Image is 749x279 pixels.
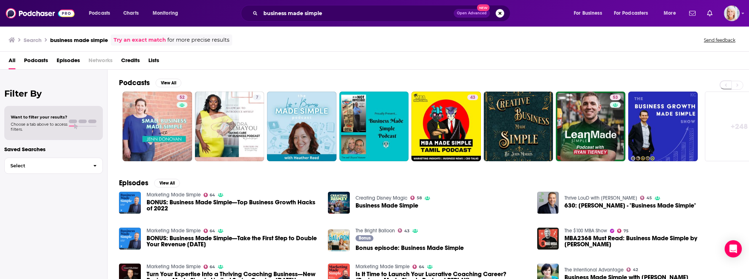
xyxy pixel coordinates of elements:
a: 43 [411,92,481,161]
a: Show notifications dropdown [686,7,698,19]
span: Monitoring [153,8,178,18]
a: Marketing Made Simple [147,192,201,198]
span: Bonus episode: Business Made Simple [356,245,464,251]
img: BONUS: Business Made Simple—Top Business Growth Hacks of 2022 [119,192,141,214]
a: 52 [123,92,192,161]
a: 52 [177,94,187,100]
a: Episodes [57,55,80,69]
a: Lists [148,55,159,69]
a: BONUS: Business Made Simple—Top Business Growth Hacks of 2022 [147,199,320,211]
span: For Podcasters [614,8,648,18]
button: Select [4,158,103,174]
a: 7 [195,92,264,161]
button: View All [156,79,181,87]
div: Open Intercom Messenger [725,240,742,257]
span: Logged in as ashtonrc [724,5,740,21]
a: All [9,55,15,69]
button: Show profile menu [724,5,740,21]
a: 42 [626,268,638,272]
span: 53 [613,94,618,101]
span: MBA2368 Must Read: Business Made Simple by [PERSON_NAME] [564,235,738,247]
a: Thrive LouD with Lou Diamond [564,195,637,201]
h2: Episodes [119,178,148,187]
a: 53 [610,94,621,100]
a: Marketing Made Simple [147,228,201,234]
span: 43 [404,229,410,233]
a: MBA2368 Must Read: Business Made Simple by Donald Miller [564,235,738,247]
a: Credits [121,55,140,69]
span: Want to filter your results? [11,115,67,120]
a: 64 [204,265,215,269]
span: Select [5,163,87,168]
span: 64 [210,194,215,197]
span: More [664,8,676,18]
span: for more precise results [167,36,229,44]
a: Charts [119,8,143,19]
span: 64 [210,265,215,269]
button: View All [154,179,180,187]
span: 7 [256,94,258,101]
span: Choose a tab above to access filters. [11,122,67,132]
a: The $100 MBA Show [564,228,607,234]
a: 7 [253,94,261,100]
div: Search podcasts, credits, & more... [248,5,517,22]
a: The Bright Balloon [356,228,395,234]
button: open menu [609,8,659,19]
span: 58 [417,196,422,200]
span: Bonus [359,236,371,240]
h3: business made simple [50,37,108,43]
a: 43 [398,228,410,233]
img: User Profile [724,5,740,21]
span: 630: [PERSON_NAME] - "Business Made Simple" [564,203,696,209]
span: For Business [574,8,602,18]
img: BONUS: Business Made Simple—Take the First Step to Double Your Revenue Today [119,228,141,250]
button: open menu [148,8,187,19]
a: 64 [204,229,215,233]
a: Show notifications dropdown [704,7,715,19]
a: 630: Donald Miller - "Business Made Simple" [537,192,559,214]
img: MBA2368 Must Read: Business Made Simple by Donald Miller [537,228,559,250]
span: Podcasts [89,8,110,18]
button: open menu [84,8,119,19]
button: Open AdvancedNew [454,9,490,18]
h2: Filter By [4,88,103,99]
span: BONUS: Business Made Simple—Take the First Step to Double Your Revenue [DATE] [147,235,320,247]
span: 43 [470,94,475,101]
a: 75 [617,229,629,233]
span: 42 [633,268,638,271]
a: Business Made Simple [356,203,418,209]
a: 64 [412,265,424,269]
span: Charts [123,8,139,18]
span: 45 [647,196,652,200]
h2: Podcasts [119,78,150,87]
a: Podcasts [24,55,48,69]
img: Podchaser - Follow, Share and Rate Podcasts [6,6,75,20]
span: 52 [180,94,185,101]
span: New [477,4,490,11]
img: Bonus episode: Business Made Simple [328,229,350,251]
a: 58 [410,196,422,200]
a: BONUS: Business Made Simple—Take the First Step to Double Your Revenue Today [147,235,320,247]
a: EpisodesView All [119,178,180,187]
button: open menu [659,8,685,19]
span: Networks [89,55,113,69]
a: Marketing Made Simple [147,264,201,270]
button: open menu [569,8,611,19]
a: 53 [556,92,625,161]
p: Saved Searches [4,146,103,153]
span: 64 [210,229,215,233]
a: PodcastsView All [119,78,181,87]
img: Business Made Simple [328,192,350,214]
